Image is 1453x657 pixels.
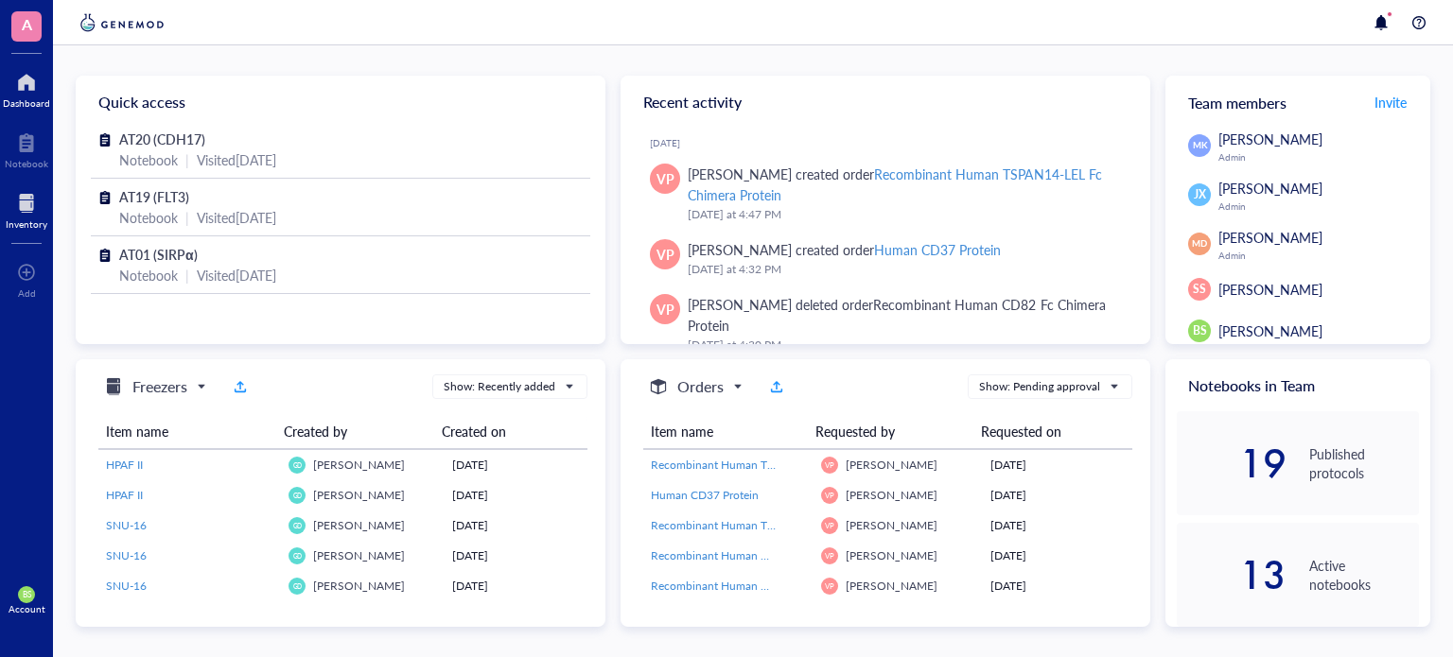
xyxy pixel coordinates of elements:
[76,11,168,34] img: genemod-logo
[6,218,47,230] div: Inventory
[98,414,276,449] th: Item name
[1309,444,1419,482] div: Published protocols
[292,492,302,499] span: GD
[1218,321,1322,340] span: [PERSON_NAME]
[808,414,972,449] th: Requested by
[106,487,273,504] a: HPAF II
[452,547,580,564] div: [DATE]
[313,457,405,473] span: [PERSON_NAME]
[434,414,573,449] th: Created on
[22,12,32,36] span: A
[1218,280,1322,299] span: [PERSON_NAME]
[119,130,205,148] span: AT20 (CDH17)
[825,551,834,560] span: VP
[990,517,1125,534] div: [DATE]
[1165,359,1430,412] div: Notebooks in Team
[656,168,674,189] span: VP
[119,149,178,170] div: Notebook
[651,547,894,563] span: Recombinant Human CD151 Fc Chimera Protein
[846,457,937,473] span: [PERSON_NAME]
[452,578,580,595] div: [DATE]
[1218,130,1322,148] span: [PERSON_NAME]
[106,457,143,473] span: HPAF II
[106,578,273,595] a: SNU-16
[313,547,405,563] span: [PERSON_NAME]
[119,245,198,264] span: AT01 (SIRPα)
[452,517,580,534] div: [DATE]
[688,164,1120,205] div: [PERSON_NAME] created order
[846,517,937,533] span: [PERSON_NAME]
[651,547,806,564] a: Recombinant Human CD151 Fc Chimera Protein
[1165,76,1430,129] div: Team members
[292,461,302,469] span: GD
[688,239,1001,260] div: [PERSON_NAME] created order
[1218,200,1419,212] div: Admin
[636,156,1135,232] a: VP[PERSON_NAME] created orderRecombinant Human TSPAN14-LEL Fc Chimera Protein[DATE] at 4:47 PM
[292,582,302,590] span: GD
[651,457,928,473] span: Recombinant Human TSPAN14-LEL Fc Chimera Protein
[651,578,806,595] a: Recombinant Human CD81 Protein
[313,517,405,533] span: [PERSON_NAME]
[1193,322,1207,339] span: BS
[106,578,147,594] span: SNU-16
[1177,560,1287,590] div: 13
[5,128,48,169] a: Notebook
[1192,139,1206,152] span: MK
[1374,87,1408,117] button: Invite
[1192,237,1207,251] span: MD
[825,581,834,590] span: VP
[5,158,48,169] div: Notebook
[688,205,1120,224] div: [DATE] at 4:47 PM
[688,260,1120,279] div: [DATE] at 4:32 PM
[846,578,937,594] span: [PERSON_NAME]
[292,552,302,560] span: GD
[106,547,147,563] span: SNU-16
[1309,556,1419,594] div: Active notebooks
[1193,281,1206,298] span: SS
[656,244,674,265] span: VP
[106,517,273,534] a: SNU-16
[185,207,189,228] div: |
[688,295,1106,335] div: Recombinant Human CD82 Fc Chimera Protein
[313,578,405,594] span: [PERSON_NAME]
[1218,250,1419,261] div: Admin
[651,517,806,534] a: Recombinant Human TSPAN1 Protein
[197,207,276,228] div: Visited [DATE]
[76,76,605,129] div: Quick access
[452,457,580,474] div: [DATE]
[990,578,1125,595] div: [DATE]
[106,517,147,533] span: SNU-16
[650,137,1135,148] div: [DATE]
[452,487,580,504] div: [DATE]
[651,517,841,533] span: Recombinant Human TSPAN1 Protein
[825,460,834,469] span: VP
[185,149,189,170] div: |
[119,265,178,285] div: Notebook
[651,487,806,504] a: Human CD37 Protein
[106,457,273,474] a: HPAF II
[132,375,187,398] h5: Freezers
[846,547,937,563] span: [PERSON_NAME]
[22,590,30,599] span: BS
[292,522,302,529] span: GD
[3,67,50,109] a: Dashboard
[444,378,555,395] div: Show: Recently added
[990,547,1125,564] div: [DATE]
[313,487,405,503] span: [PERSON_NAME]
[185,265,189,285] div: |
[1218,151,1419,163] div: Admin
[1218,228,1322,247] span: [PERSON_NAME]
[1177,448,1287,478] div: 19
[825,491,834,499] span: VP
[677,375,724,398] h5: Orders
[973,414,1118,449] th: Requested on
[990,457,1125,474] div: [DATE]
[621,76,1150,129] div: Recent activity
[276,414,434,449] th: Created by
[656,299,674,320] span: VP
[106,547,273,564] a: SNU-16
[846,487,937,503] span: [PERSON_NAME]
[979,378,1100,395] div: Show: Pending approval
[197,149,276,170] div: Visited [DATE]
